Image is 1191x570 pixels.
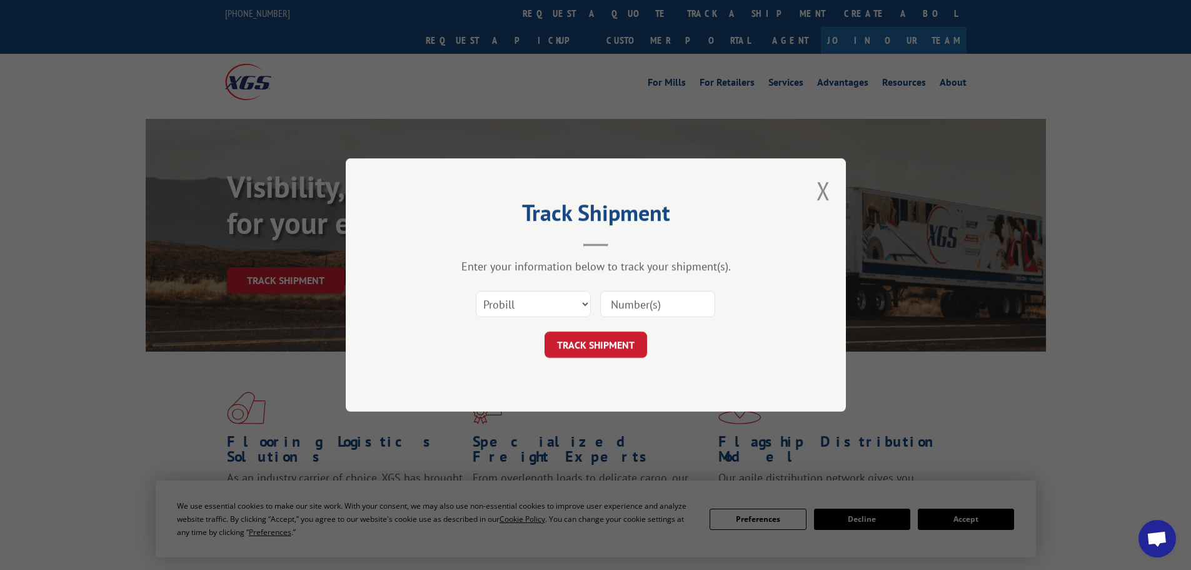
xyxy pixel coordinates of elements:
div: Open chat [1138,520,1176,557]
input: Number(s) [600,291,715,317]
button: Close modal [817,174,830,207]
div: Enter your information below to track your shipment(s). [408,259,783,273]
button: TRACK SHIPMENT [545,332,647,358]
h2: Track Shipment [408,204,783,228]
